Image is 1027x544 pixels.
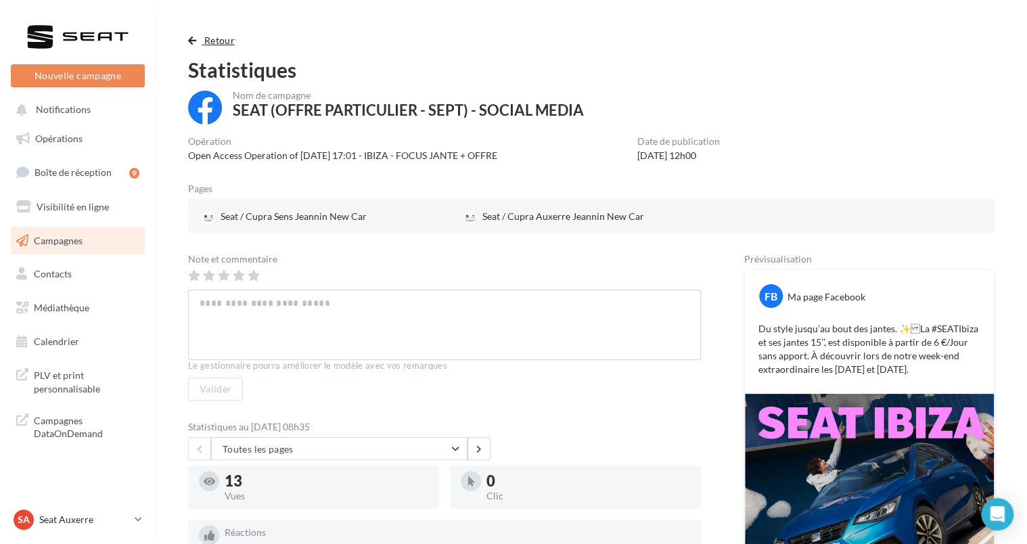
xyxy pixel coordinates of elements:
a: Seat / Cupra Sens Jeannin New Car [199,207,461,227]
a: Boîte de réception9 [8,158,147,187]
a: Opérations [8,124,147,153]
span: SA [18,513,30,526]
span: PLV et print personnalisable [34,366,139,395]
div: 0 [486,474,690,489]
div: [DATE] 12h00 [637,149,720,162]
span: Calendrier [34,336,79,347]
button: Toutes les pages [211,437,467,460]
a: Visibilité en ligne [8,193,147,221]
a: SA Seat Auxerre [11,507,145,532]
div: FB [759,284,783,308]
span: Campagnes DataOnDemand [34,411,139,440]
a: Campagnes [8,227,147,255]
a: Campagnes DataOnDemand [8,406,147,446]
div: Réactions [225,528,690,537]
div: Date de publication [637,137,720,146]
a: Seat / Cupra Auxerre Jeannin New Car [461,207,723,227]
div: Open Access Operation of [DATE] 17:01 - IBIZA - FOCUS JANTE + OFFRE [188,149,497,162]
span: Notifications [36,104,91,116]
div: Nom de campagne [233,91,584,100]
span: Opérations [35,133,83,144]
div: Clic [486,491,690,501]
div: Le gestionnaire pourra améliorer le modèle avec vos remarques [188,360,701,372]
span: Contacts [34,268,72,279]
div: Seat / Cupra Auxerre Jeannin New Car [461,207,647,227]
span: Toutes les pages [223,444,294,455]
button: Retour [188,32,240,49]
div: Prévisualisation [744,254,995,264]
span: Retour [204,35,235,46]
span: Visibilité en ligne [37,201,109,212]
div: 13 [225,474,428,489]
span: Médiathèque [34,302,89,313]
div: SEAT (OFFRE PARTICULIER - SEPT) - SOCIAL MEDIA [233,103,584,118]
div: Statistiques [188,60,995,80]
div: Opération [188,137,497,146]
div: Open Intercom Messenger [981,498,1013,530]
a: Médiathèque [8,294,147,322]
p: Seat Auxerre [39,513,129,526]
a: Contacts [8,260,147,288]
div: Vues [225,491,428,501]
a: Calendrier [8,327,147,356]
p: Du style jusqu’au bout des jantes. ✨ La #SEATIbiza et ses jantes 15’’, est disponible à partir de... [758,322,980,376]
div: Seat / Cupra Sens Jeannin New Car [199,207,369,227]
div: Note et commentaire [188,254,701,264]
div: 9 [129,168,139,179]
span: Boîte de réception [35,166,112,178]
a: PLV et print personnalisable [8,361,147,401]
button: Nouvelle campagne [11,64,145,87]
span: Campagnes [34,234,83,246]
div: Pages [188,184,223,194]
button: Valider [188,378,243,401]
div: Ma page Facebook [788,290,865,304]
div: Statistiques au [DATE] 08h35 [188,422,701,432]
